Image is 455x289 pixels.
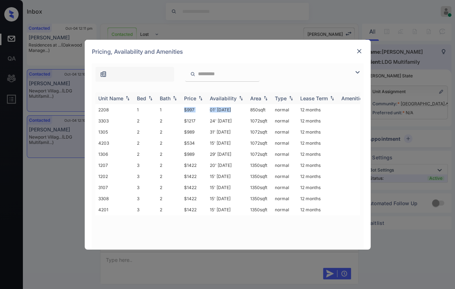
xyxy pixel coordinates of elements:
div: Area [250,95,261,101]
td: 1305 [95,126,134,138]
td: $989 [181,126,207,138]
div: Pricing, Availability and Amenities [85,40,371,63]
td: 1202 [95,171,134,182]
td: $1422 [181,160,207,171]
td: 3 [134,204,157,215]
td: 20' [DATE] [207,160,247,171]
div: Bed [137,95,146,101]
td: 3107 [95,182,134,193]
td: 12 months [297,149,338,160]
div: Lease Term [300,95,328,101]
td: 4203 [95,138,134,149]
td: $1422 [181,171,207,182]
td: 29' [DATE] [207,149,247,160]
td: 12 months [297,160,338,171]
img: sorting [262,96,269,101]
td: 1207 [95,160,134,171]
td: 1350 sqft [247,204,272,215]
td: 4201 [95,204,134,215]
td: 2208 [95,104,134,115]
td: 2 [157,193,181,204]
td: 2 [157,115,181,126]
td: $534 [181,138,207,149]
td: 1 [157,104,181,115]
td: 12 months [297,204,338,215]
td: 12 months [297,138,338,149]
td: 3 [134,182,157,193]
td: 1072 sqft [247,138,272,149]
img: sorting [197,96,204,101]
td: 2 [157,149,181,160]
td: 12 months [297,193,338,204]
td: normal [272,126,297,138]
td: $989 [181,149,207,160]
img: icon-zuma [353,68,362,77]
td: 2 [157,171,181,182]
td: 12 months [297,126,338,138]
td: normal [272,204,297,215]
img: sorting [328,96,336,101]
td: 1350 sqft [247,171,272,182]
td: 1072 sqft [247,149,272,160]
div: Unit Name [98,95,123,101]
img: icon-zuma [190,71,196,77]
td: 2 [157,138,181,149]
td: normal [272,160,297,171]
td: 3 [134,193,157,204]
td: 3303 [95,115,134,126]
td: 2 [157,126,181,138]
img: sorting [147,96,154,101]
div: Type [275,95,287,101]
td: normal [272,193,297,204]
td: $1422 [181,182,207,193]
td: 12 months [297,104,338,115]
td: $997 [181,104,207,115]
td: $1217 [181,115,207,126]
td: $1422 [181,204,207,215]
img: sorting [237,96,244,101]
td: $1422 [181,193,207,204]
td: 12 months [297,182,338,193]
td: 12 months [297,115,338,126]
td: 850 sqft [247,104,272,115]
td: 2 [157,182,181,193]
td: 3 [134,171,157,182]
div: Availability [210,95,237,101]
td: 2 [157,204,181,215]
td: normal [272,104,297,115]
td: 2 [157,160,181,171]
td: 15' [DATE] [207,138,247,149]
td: 1 [134,104,157,115]
td: 15' [DATE] [207,171,247,182]
td: 24' [DATE] [207,115,247,126]
td: 2 [134,126,157,138]
td: 01' [DATE] [207,104,247,115]
td: 1306 [95,149,134,160]
div: Amenities [341,95,365,101]
td: 1072 sqft [247,126,272,138]
img: sorting [124,96,131,101]
td: 1072 sqft [247,115,272,126]
td: normal [272,149,297,160]
td: 12 months [297,171,338,182]
td: 1350 sqft [247,193,272,204]
td: normal [272,182,297,193]
td: normal [272,138,297,149]
td: 3 [134,160,157,171]
img: close [356,48,363,55]
img: icon-zuma [100,71,107,78]
td: 2 [134,149,157,160]
td: 15' [DATE] [207,204,247,215]
td: 2 [134,115,157,126]
td: 15' [DATE] [207,193,247,204]
td: 3308 [95,193,134,204]
td: 31' [DATE] [207,126,247,138]
div: Price [184,95,196,101]
td: normal [272,171,297,182]
td: 2 [134,138,157,149]
div: Bath [160,95,170,101]
td: 15' [DATE] [207,182,247,193]
td: 1350 sqft [247,182,272,193]
img: sorting [171,96,178,101]
td: 1350 sqft [247,160,272,171]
